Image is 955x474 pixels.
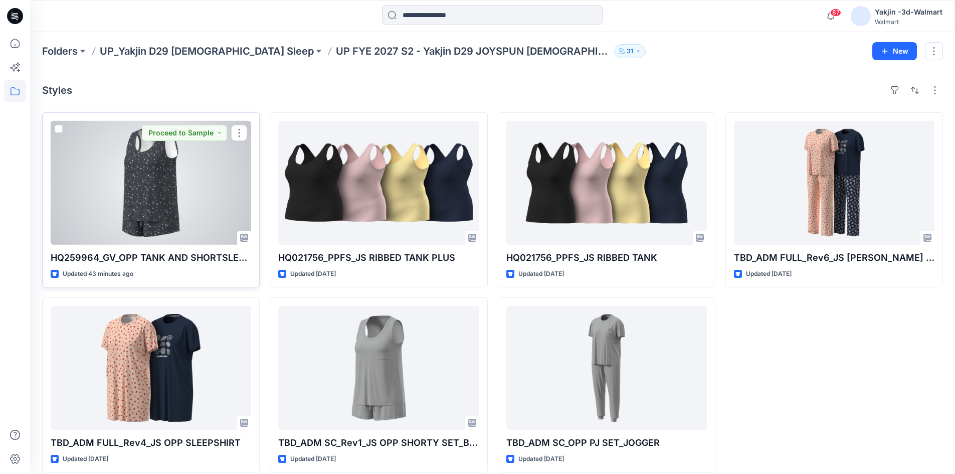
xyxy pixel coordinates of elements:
a: HQ021756_PPFS_JS RIBBED TANK PLUS [278,121,479,245]
p: Updated [DATE] [290,454,336,464]
p: Updated [DATE] [518,269,564,279]
p: Updated [DATE] [63,454,108,464]
p: Updated 43 minutes ago [63,269,133,279]
p: TBD_ADM SC_OPP PJ SET_JOGGER [506,436,707,450]
button: 31 [614,44,646,58]
button: New [872,42,917,60]
a: HQ021756_PPFS_JS RIBBED TANK [506,121,707,245]
span: 87 [830,9,841,17]
div: Walmart [875,18,942,26]
img: avatar [851,6,871,26]
p: HQ021756_PPFS_JS RIBBED TANK [506,251,707,265]
p: Updated [DATE] [518,454,564,464]
p: TBD_ADM FULL_Rev6_JS [PERSON_NAME] SET [734,251,934,265]
a: TBD_ADM FULL_Rev6_JS OPP PJ SET [734,121,934,245]
h4: Styles [42,84,72,96]
a: HQ259964_GV_OPP TANK AND SHORTSLEEP SET [51,121,251,245]
a: Folders [42,44,78,58]
p: Updated [DATE] [746,269,792,279]
p: HQ021756_PPFS_JS RIBBED TANK PLUS [278,251,479,265]
a: UP_Yakjin D29 [DEMOGRAPHIC_DATA] Sleep [100,44,314,58]
p: UP FYE 2027 S2 - Yakjin D29 JOYSPUN [DEMOGRAPHIC_DATA] Sleepwear [336,44,610,58]
p: Updated [DATE] [290,269,336,279]
p: HQ259964_GV_OPP TANK AND SHORTSLEEP SET [51,251,251,265]
a: TBD_ADM SC_Rev1_JS OPP SHORTY SET_BINDING OPT [278,306,479,430]
p: 31 [627,46,633,57]
p: TBD_ADM FULL_Rev4_JS OPP SLEEPSHIRT [51,436,251,450]
p: TBD_ADM SC_Rev1_JS OPP SHORTY SET_BINDING OPT [278,436,479,450]
a: TBD_ADM FULL_Rev4_JS OPP SLEEPSHIRT [51,306,251,430]
a: TBD_ADM SC_OPP PJ SET_JOGGER [506,306,707,430]
div: Yakjin -3d-Walmart [875,6,942,18]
